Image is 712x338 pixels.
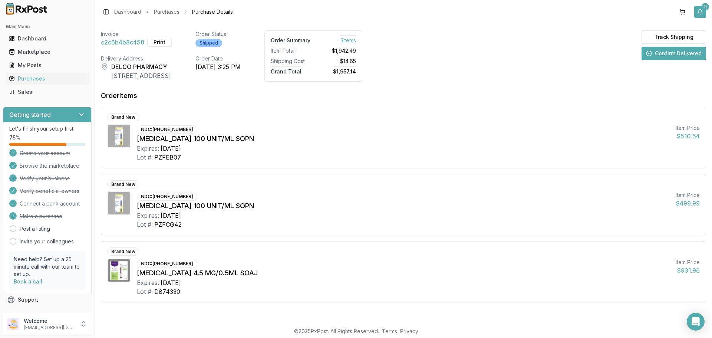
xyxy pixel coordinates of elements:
a: Privacy [400,328,418,334]
a: Sales [6,85,89,99]
div: Item Price [676,191,700,199]
div: $14.65 [316,58,356,65]
div: $931.96 [676,266,700,275]
div: [MEDICAL_DATA] 100 UNIT/ML SOPN [137,134,670,144]
button: Confirm Delivered [642,47,706,60]
div: NDC: [PHONE_NUMBER] [137,260,197,268]
a: Purchases [154,8,179,16]
a: Invite your colleagues [20,238,74,245]
span: 3 Item s [340,35,356,43]
span: c2c6b4b8c458 [101,38,144,47]
p: Welcome [24,317,75,325]
div: [DATE] 3:25 PM [195,62,241,71]
div: Order Summary [271,37,310,44]
div: Expires: [137,211,159,220]
div: [DATE] [161,278,181,287]
span: 75 % [9,134,20,141]
nav: breadcrumb [114,8,233,16]
span: Verify your business [20,175,70,182]
div: Open Intercom Messenger [687,313,705,331]
span: Create your account [20,150,70,157]
div: Item Price [676,259,700,266]
button: Marketplace [3,46,92,58]
button: Sales [3,86,92,98]
div: [STREET_ADDRESS] [111,71,171,80]
button: Print [147,38,172,47]
div: $1,942.49 [316,47,356,55]
span: Verify beneficial owners [20,187,79,195]
button: Feedback [3,306,92,320]
span: Connect a bank account [20,200,80,207]
div: Dashboard [9,35,86,42]
button: Support [3,293,92,306]
div: DELCO PHARMACY [111,62,171,71]
div: NDC: [PHONE_NUMBER] [137,193,197,201]
div: [DATE] [161,144,181,153]
img: Trulicity 4.5 MG/0.5ML SOAJ [108,259,130,282]
div: Shipped [195,39,222,47]
img: User avatar [7,318,19,330]
p: Let's finish your setup first! [9,125,85,132]
a: Marketplace [6,45,89,59]
span: Feedback [18,309,43,317]
div: Expires: [137,278,159,287]
div: Item Total [271,47,310,55]
div: My Posts [9,62,86,69]
div: NDC: [PHONE_NUMBER] [137,125,197,134]
div: Expires: [137,144,159,153]
div: 5 [702,3,709,10]
div: [MEDICAL_DATA] 4.5 MG/0.5ML SOAJ [137,268,670,278]
a: Dashboard [6,32,89,45]
div: $499.99 [676,199,700,208]
button: Purchases [3,73,92,85]
h3: Getting started [9,110,51,119]
button: My Posts [3,59,92,71]
a: Dashboard [114,8,141,16]
div: [MEDICAL_DATA] 100 UNIT/ML SOPN [137,201,670,211]
span: $1,957.14 [333,66,356,75]
div: Brand New [107,247,139,256]
div: Brand New [107,113,139,121]
img: Fiasp FlexTouch 100 UNIT/ML SOPN [108,125,130,147]
span: Grand Total [271,66,301,75]
div: Order Items [101,91,137,101]
button: Track Shipping [642,30,706,44]
span: Browse the marketplace [20,162,79,170]
div: Shipping Cost [271,58,310,65]
h2: Main Menu [6,24,89,30]
div: D874330 [154,287,180,296]
p: Need help? Set up a 25 minute call with our team to set up. [14,256,81,278]
div: [DATE] [161,211,181,220]
img: RxPost Logo [3,3,50,15]
div: Sales [9,88,86,96]
div: Delivery Address [101,55,172,62]
a: Book a call [14,278,42,285]
div: Item Price [676,124,700,132]
a: Terms [382,328,397,334]
div: Order Date [195,55,241,62]
span: Purchase Details [192,8,233,16]
img: Fiasp FlexTouch 100 UNIT/ML SOPN [108,192,130,214]
div: Marketplace [9,48,86,56]
span: Make a purchase [20,213,62,220]
p: [EMAIL_ADDRESS][DOMAIN_NAME] [24,325,75,331]
a: My Posts [6,59,89,72]
div: $510.54 [676,132,700,141]
button: 5 [694,6,706,18]
div: Lot #: [137,153,153,162]
button: Dashboard [3,33,92,45]
div: Purchases [9,75,86,82]
div: Invoice [101,30,172,38]
div: Order Status [195,30,241,38]
div: PZFCG42 [154,220,182,229]
div: Lot #: [137,287,153,296]
a: Purchases [6,72,89,85]
div: PZFEB07 [154,153,181,162]
a: Post a listing [20,225,50,233]
div: Brand New [107,180,139,188]
div: Lot #: [137,220,153,229]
